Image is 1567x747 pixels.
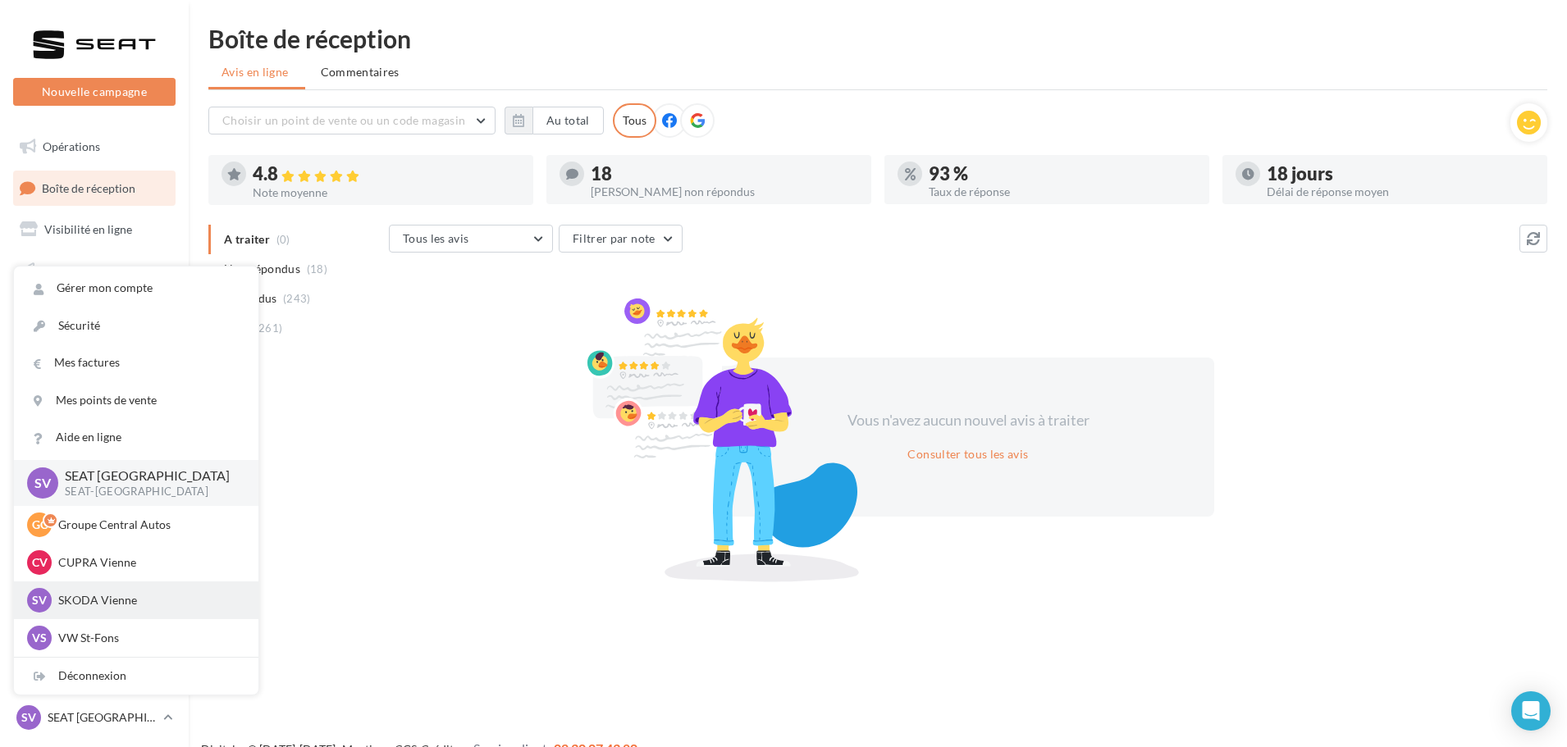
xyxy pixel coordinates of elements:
div: Open Intercom Messenger [1511,691,1551,731]
a: Campagnes DataOnDemand [10,471,179,519]
p: SEAT-[GEOGRAPHIC_DATA] [65,485,232,499]
div: [PERSON_NAME] non répondus [591,186,858,198]
span: CV [32,554,48,571]
div: Tous [613,103,656,138]
div: Taux de réponse [929,186,1196,198]
span: Boîte de réception [42,180,135,194]
span: Opérations [43,139,100,153]
span: SV [34,473,51,492]
div: Vous n'avez aucun nouvel avis à traiter [827,410,1109,431]
button: Nouvelle campagne [13,78,176,106]
a: Boîte de réception [10,171,179,206]
div: Déconnexion [14,658,258,695]
p: Groupe Central Autos [58,517,239,533]
a: Calendrier [10,376,179,410]
span: Choisir un point de vente ou un code magasin [222,113,465,127]
span: GC [32,517,48,533]
p: SEAT [GEOGRAPHIC_DATA] [48,709,157,726]
span: (243) [283,292,311,305]
button: Tous les avis [389,225,553,253]
span: Non répondus [224,261,300,277]
span: Tous les avis [403,231,469,245]
a: Campagnes [10,253,179,288]
a: Aide en ligne [14,419,258,456]
div: 4.8 [253,165,520,184]
a: Médiathèque [10,335,179,369]
button: Choisir un point de vente ou un code magasin [208,107,496,134]
div: Note moyenne [253,187,520,198]
p: SKODA Vienne [58,592,239,608]
button: Filtrer par note [559,225,683,253]
p: CUPRA Vienne [58,554,239,571]
span: SV [32,592,47,608]
button: Consulter tous les avis [901,444,1035,464]
div: 93 % [929,165,1196,183]
span: (261) [255,321,283,335]
a: Visibilité en ligne [10,212,179,247]
div: Délai de réponse moyen [1267,186,1534,198]
p: SEAT [GEOGRAPHIC_DATA] [65,467,232,485]
a: PLV et print personnalisable [10,417,179,465]
p: VW St-Fons [58,630,239,646]
a: Sécurité [14,307,258,344]
span: (18) [307,262,327,276]
div: 18 jours [1267,165,1534,183]
button: Au total [505,107,604,134]
a: Opérations [10,130,179,164]
span: Commentaires [321,64,400,80]
a: Contacts [10,294,179,329]
div: 18 [591,165,858,183]
span: Visibilité en ligne [44,222,132,236]
span: Campagnes [41,263,100,277]
span: SV [21,709,36,726]
a: Mes factures [14,344,258,381]
a: SV SEAT [GEOGRAPHIC_DATA] [13,702,176,733]
a: Mes points de vente [14,382,258,419]
a: Gérer mon compte [14,270,258,307]
button: Au total [532,107,604,134]
div: Boîte de réception [208,26,1547,51]
span: VS [32,630,47,646]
